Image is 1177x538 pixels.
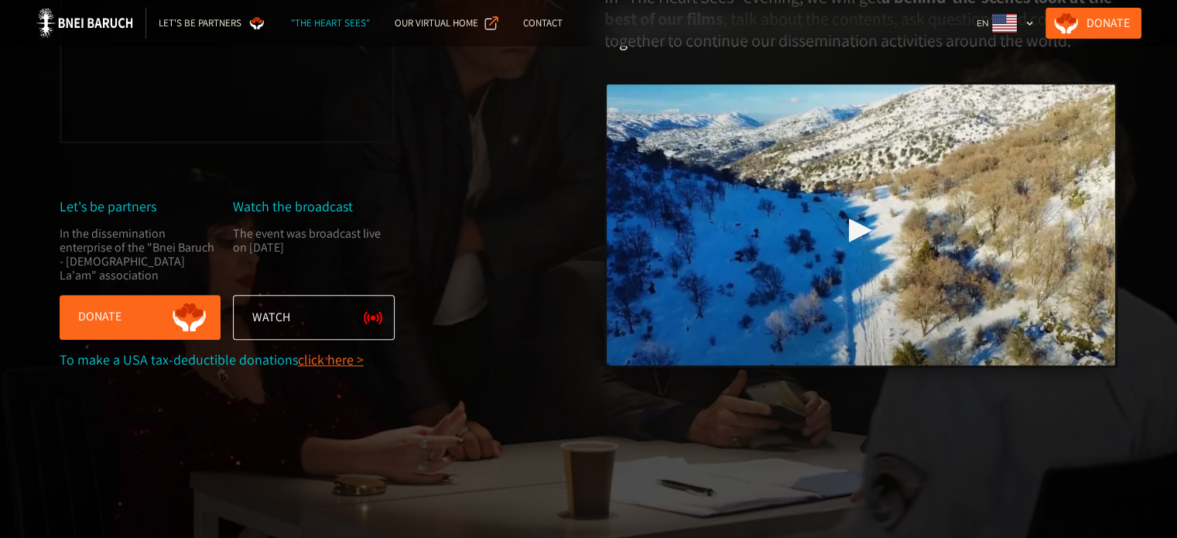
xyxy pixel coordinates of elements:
[382,8,511,39] a: Our Virtual Home
[970,8,1039,39] div: EN
[60,199,221,214] div: Let's be partners
[60,227,220,283] div: In the dissemination enterprise of the "Bnei Baruch - [DEMOGRAPHIC_DATA] La'am" association
[604,82,1118,368] a: open lightbox
[159,15,241,31] div: Let's Be Partners
[60,352,395,368] div: To make a USA tax-deductible donations
[233,227,393,283] div: The event was broadcast live on [DATE]
[1045,8,1141,39] a: Donate
[233,295,395,340] a: Watch
[279,8,382,39] a: "The Heart Sees"
[60,295,221,340] a: Donate
[395,15,478,31] div: Our Virtual Home
[523,15,563,31] div: Contact
[291,15,370,31] div: "The Heart Sees"
[146,8,279,39] a: Let's Be Partners
[511,8,575,39] a: Contact
[233,199,395,214] div: Watch the broadcast
[976,15,988,31] div: EN
[849,207,873,242] div: ▶︎
[298,351,364,368] a: click here >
